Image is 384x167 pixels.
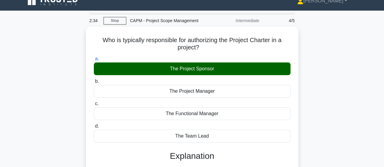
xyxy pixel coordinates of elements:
h3: Explanation [97,151,287,161]
div: Intermediate [210,15,263,27]
div: 2:34 [86,15,104,27]
div: CAPM - Project Scope Management [126,15,210,27]
h5: Who is typically responsible for authorizing the Project Charter in a project? [93,36,291,52]
div: The Team Lead [94,130,291,142]
div: 4/5 [263,15,298,27]
a: Stop [104,17,126,25]
div: The Project Sponsor [94,62,291,75]
span: d. [95,123,99,129]
span: a. [95,56,99,61]
span: c. [95,101,99,106]
span: b. [95,78,99,84]
div: The Project Manager [94,85,291,98]
div: The Functional Manager [94,107,291,120]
